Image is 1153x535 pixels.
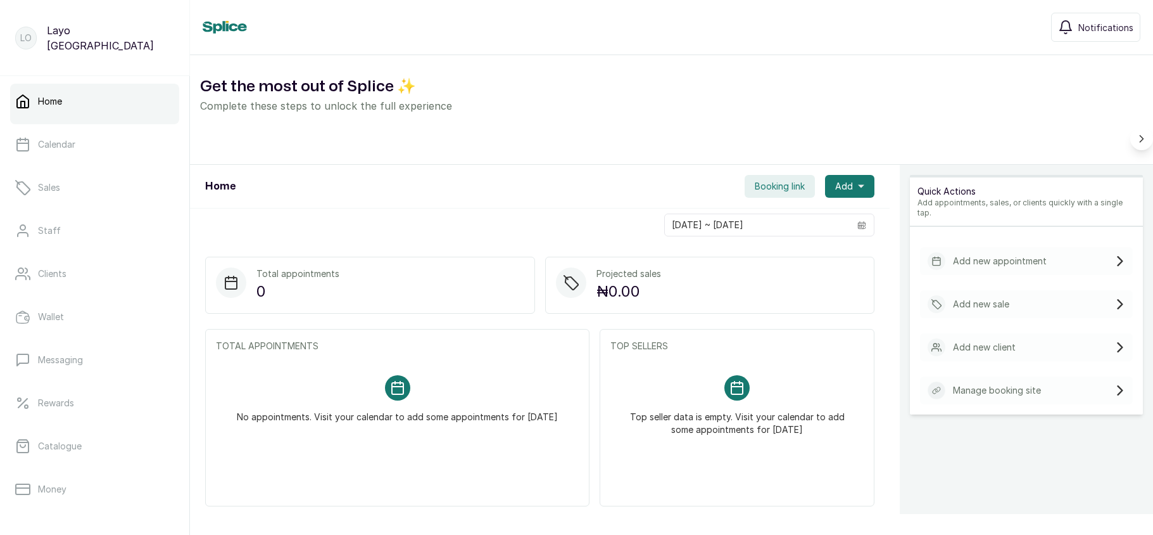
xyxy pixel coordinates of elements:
[953,341,1016,354] p: Add new client
[10,213,179,248] a: Staff
[205,179,236,194] h1: Home
[216,340,579,352] p: TOTAL APPOINTMENTS
[200,98,1143,113] p: Complete these steps to unlock the full experience
[38,440,82,453] p: Catalogue
[1078,21,1133,34] span: Notifications
[38,311,64,323] p: Wallet
[610,340,864,352] p: TOP SELLERS
[857,221,866,229] svg: calendar
[1130,127,1153,150] button: Scroll right
[237,401,558,423] p: No appointments. Visit your calendar to add some appointments for [DATE]
[10,342,179,378] a: Messaging
[38,138,75,151] p: Calendar
[917,198,1135,218] p: Add appointments, sales, or clients quickly with a single tap.
[20,32,32,44] p: LO
[596,267,661,280] p: Projected sales
[745,175,815,198] button: Booking link
[10,472,179,507] a: Money
[256,267,339,280] p: Total appointments
[10,127,179,162] a: Calendar
[10,170,179,205] a: Sales
[10,256,179,292] a: Clients
[10,84,179,119] a: Home
[38,224,61,237] p: Staff
[953,384,1041,397] p: Manage booking site
[10,385,179,421] a: Rewards
[256,280,339,303] p: 0
[1051,13,1140,42] button: Notifications
[38,354,83,366] p: Messaging
[835,180,853,193] span: Add
[200,75,1143,98] h2: Get the most out of Splice ✨
[953,255,1047,267] p: Add new appointment
[10,429,179,464] a: Catalogue
[755,180,805,193] span: Booking link
[38,181,60,194] p: Sales
[38,95,62,108] p: Home
[665,214,850,236] input: Select date
[47,23,174,53] p: Layo [GEOGRAPHIC_DATA]
[953,298,1009,311] p: Add new sale
[626,401,848,436] p: Top seller data is empty. Visit your calendar to add some appointments for [DATE]
[825,175,874,198] button: Add
[38,267,66,280] p: Clients
[38,483,66,496] p: Money
[917,185,1135,198] p: Quick Actions
[38,397,74,409] p: Rewards
[10,299,179,335] a: Wallet
[596,280,661,303] p: ₦0.00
